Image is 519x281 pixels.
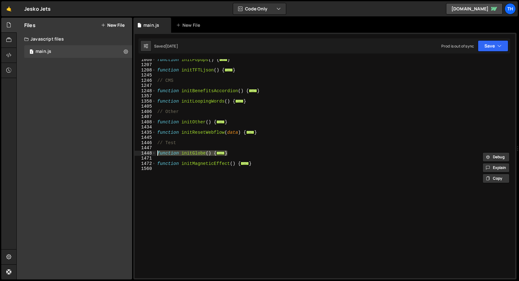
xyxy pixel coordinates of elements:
div: 1245 [135,73,156,78]
div: 16759/45776.js [24,45,132,58]
a: Th [505,3,516,14]
a: 🤙 [1,1,17,16]
div: 1472 [135,161,156,166]
div: 1405 [135,104,156,109]
div: Saved [154,43,178,49]
button: New File [101,23,125,28]
div: main.js [143,22,159,28]
div: 1434 [135,125,156,130]
div: 1448 [135,151,156,156]
span: ... [225,68,233,71]
span: ... [246,130,254,134]
button: Debug [483,152,510,162]
div: main.js [36,49,51,54]
div: 1357 [135,93,156,99]
div: 1560 [135,166,156,171]
div: 1246 [135,78,156,83]
div: Javascript files [17,33,132,45]
div: 1445 [135,135,156,140]
div: 1248 [135,88,156,94]
button: Explain [483,163,510,172]
span: ... [219,58,227,61]
a: [DOMAIN_NAME] [446,3,503,14]
div: 1207 [135,62,156,68]
span: ... [235,99,243,103]
span: ... [249,89,257,92]
div: 1408 [135,120,156,125]
div: 1471 [135,156,156,161]
button: Save [478,40,508,52]
div: Jesko Jets [24,5,51,13]
span: ... [241,161,249,165]
div: 1446 [135,140,156,146]
button: Copy [483,174,510,183]
div: 1208 [135,68,156,73]
div: 1435 [135,130,156,135]
div: 1358 [135,99,156,104]
span: ... [216,151,225,155]
div: 1407 [135,114,156,120]
div: 1247 [135,83,156,88]
div: 1447 [135,145,156,151]
span: ... [216,120,225,123]
div: New File [176,22,203,28]
h2: Files [24,22,36,29]
button: Code Only [233,3,286,14]
div: 1406 [135,109,156,115]
span: 1 [30,50,33,55]
div: Prod is out of sync [441,43,474,49]
div: [DATE] [165,43,178,49]
div: 1060 [135,57,156,63]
